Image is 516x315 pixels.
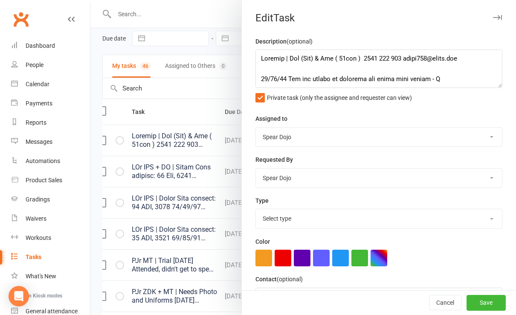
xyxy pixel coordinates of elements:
span: Private task (only the assignee and requester can view) [267,91,412,101]
div: Reports [26,119,46,126]
div: Edit Task [242,12,516,24]
a: Reports [11,113,90,132]
input: Search [255,288,502,306]
button: Cancel [429,295,461,311]
a: Product Sales [11,171,90,190]
label: Type [255,196,269,205]
div: Automations [26,157,60,164]
div: Open Intercom Messenger [9,286,29,306]
a: What's New [11,267,90,286]
div: Gradings [26,196,50,203]
button: Save [467,295,506,311]
div: Messages [26,138,52,145]
a: Workouts [11,228,90,248]
a: Gradings [11,190,90,209]
label: Assigned to [255,114,287,123]
div: Waivers [26,215,46,222]
label: Color [255,237,270,246]
div: Workouts [26,234,51,241]
a: Messages [11,132,90,152]
a: Dashboard [11,36,90,55]
label: Description [255,37,313,46]
a: Automations [11,152,90,171]
label: Contact [255,274,303,284]
div: General attendance [26,308,78,315]
small: (optional) [277,276,303,283]
div: People [26,61,43,68]
a: Clubworx [10,9,32,30]
div: Product Sales [26,177,62,184]
div: Calendar [26,81,49,87]
div: What's New [26,273,56,280]
a: Waivers [11,209,90,228]
a: Tasks [11,248,90,267]
a: Payments [11,94,90,113]
div: Dashboard [26,42,55,49]
a: People [11,55,90,75]
label: Requested By [255,155,293,164]
small: (optional) [287,38,313,45]
div: Payments [26,100,52,107]
a: Calendar [11,75,90,94]
div: Tasks [26,254,41,260]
